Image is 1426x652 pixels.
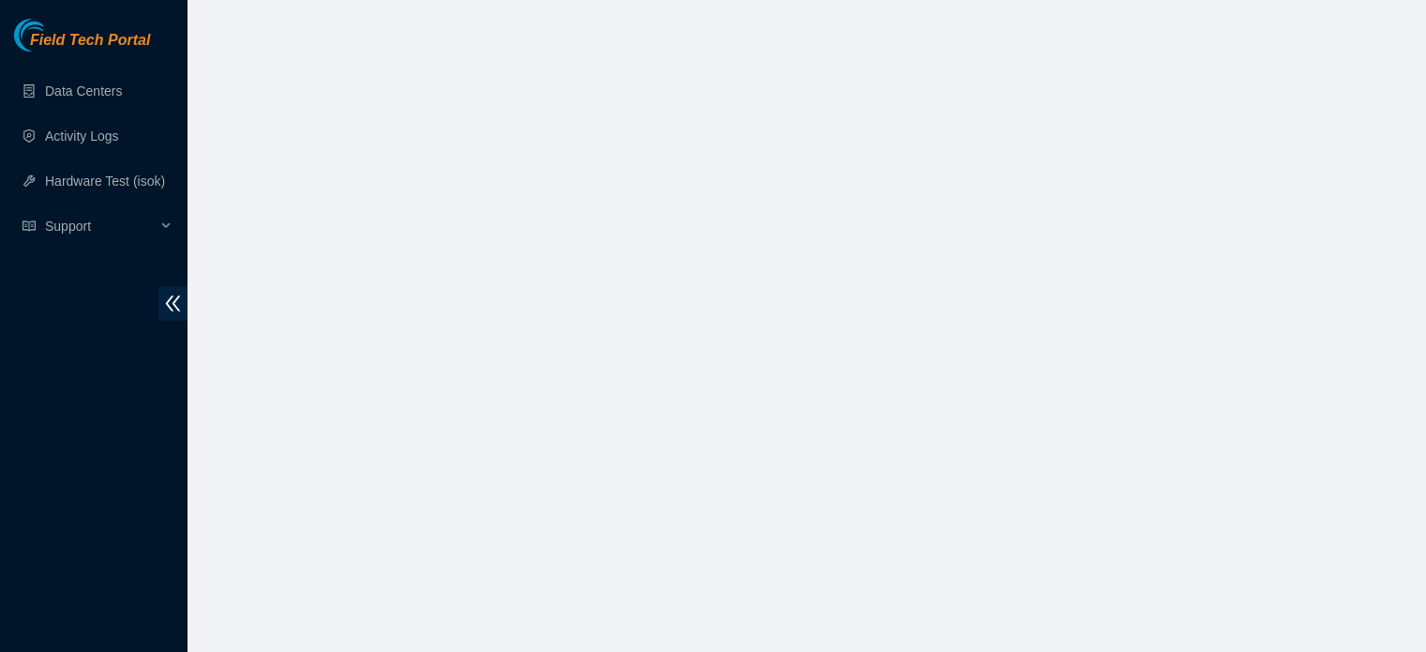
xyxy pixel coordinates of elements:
[45,207,156,245] span: Support
[30,32,150,50] span: Field Tech Portal
[14,34,150,58] a: Akamai TechnologiesField Tech Portal
[45,129,119,144] a: Activity Logs
[45,83,122,99] a: Data Centers
[14,19,95,52] img: Akamai Technologies
[158,286,188,321] span: double-left
[45,174,165,189] a: Hardware Test (isok)
[23,220,36,233] span: read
